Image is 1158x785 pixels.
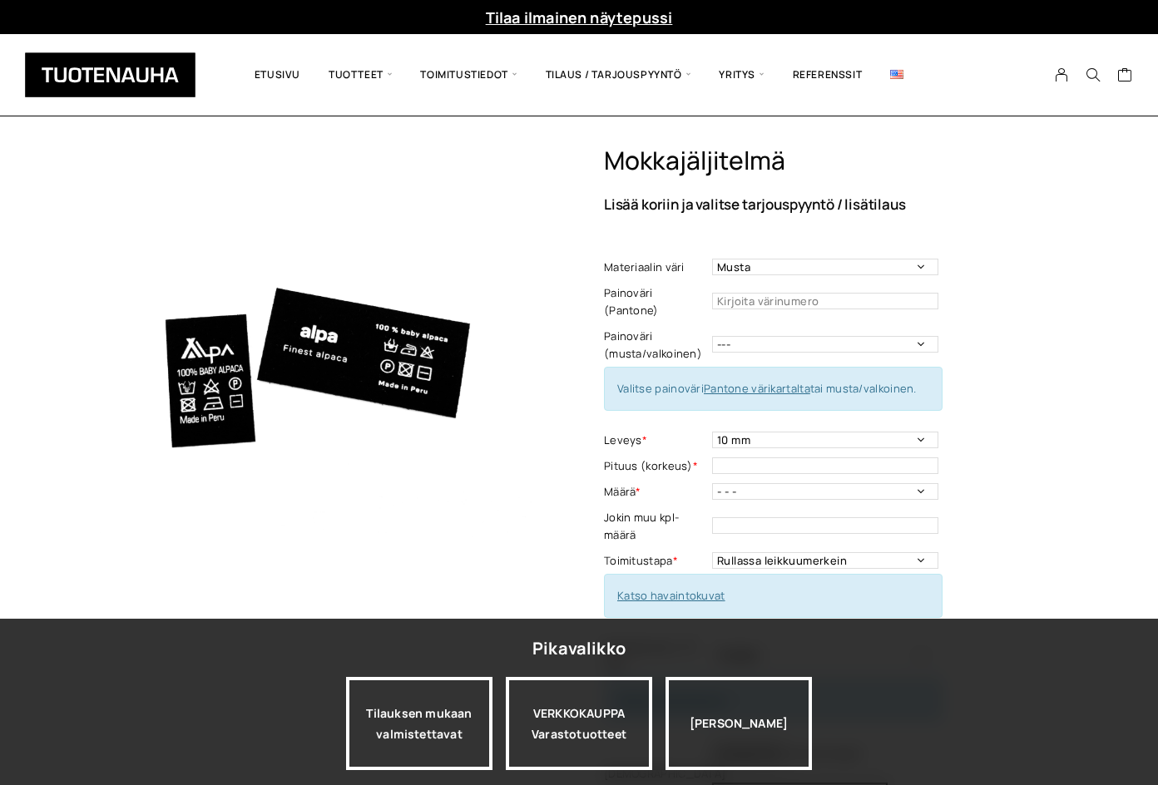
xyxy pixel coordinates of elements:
label: Jokin muu kpl-määrä [604,509,708,544]
div: Pikavalikko [532,634,626,664]
button: Search [1077,67,1109,82]
span: Tilaus / Tarjouspyyntö [532,47,705,103]
label: Painoväri (musta/valkoinen) [604,328,708,363]
span: Yritys [705,47,778,103]
p: Lisää koriin ja valitse tarjouspyyntö / lisätilaus [604,197,1066,211]
a: Tilauksen mukaan valmistettavat [346,677,492,770]
img: Mokkajäljitelmä [92,146,533,586]
a: VERKKOKAUPPAVarastotuotteet [506,677,652,770]
label: Toimitustapa [604,552,708,570]
label: Pituus (korkeus) [604,457,708,475]
a: Referenssit [779,47,877,103]
span: Tuotteet [314,47,406,103]
span: Valitse painoväri tai musta/valkoinen. [617,381,917,396]
a: Tilaa ilmainen näytepussi [486,7,673,27]
a: Etusivu [240,47,314,103]
span: Toimitustiedot [406,47,531,103]
label: Määrä [604,483,708,501]
a: My Account [1046,67,1078,82]
div: VERKKOKAUPPA Varastotuotteet [506,677,652,770]
label: Leveys [604,432,708,449]
input: Kirjoita värinumero [712,293,938,309]
a: Cart [1117,67,1133,86]
img: English [890,70,903,79]
h1: Mokkajäljitelmä [604,146,1066,176]
img: Tuotenauha Oy [25,52,195,97]
div: [PERSON_NAME] [666,677,812,770]
a: Katso havaintokuvat [617,588,725,603]
label: Painoväri (Pantone) [604,284,708,319]
label: Materiaalin väri [604,259,708,276]
a: Pantone värikartalta [704,381,810,396]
